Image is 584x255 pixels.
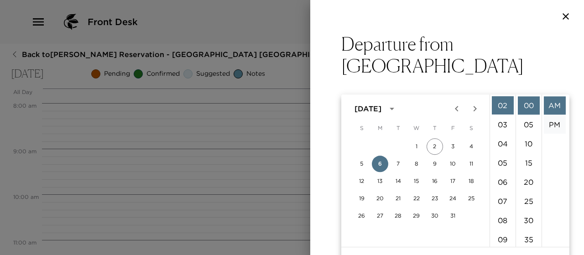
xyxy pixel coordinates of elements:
[518,192,540,210] li: 25 minutes
[372,156,388,172] button: 6
[492,211,514,229] li: 8 hours
[408,119,425,137] span: Wednesday
[492,173,514,191] li: 6 hours
[408,156,425,172] button: 8
[445,173,461,189] button: 17
[518,173,540,191] li: 20 minutes
[390,119,407,137] span: Tuesday
[492,77,514,95] li: 1 hours
[492,154,514,172] li: 5 hours
[445,156,461,172] button: 10
[445,208,461,224] button: 31
[408,173,425,189] button: 15
[518,135,540,153] li: 10 minutes
[544,96,566,114] li: AM
[448,99,466,118] button: Previous month
[445,138,461,155] button: 3
[427,156,443,172] button: 9
[463,119,480,137] span: Saturday
[492,96,514,114] li: 2 hours
[518,96,540,114] li: 0 minutes
[354,190,370,207] button: 19
[354,173,370,189] button: 12
[492,192,514,210] li: 7 hours
[354,119,370,137] span: Sunday
[445,190,461,207] button: 24
[490,94,516,247] ul: Select hours
[445,119,461,137] span: Friday
[372,119,388,137] span: Monday
[492,135,514,153] li: 4 hours
[355,103,381,114] div: [DATE]
[518,211,540,229] li: 30 minutes
[492,230,514,249] li: 9 hours
[492,115,514,134] li: 3 hours
[390,173,407,189] button: 14
[463,173,480,189] button: 18
[544,115,566,134] li: PM
[354,208,370,224] button: 26
[354,156,370,172] button: 5
[408,208,425,224] button: 29
[427,119,443,137] span: Thursday
[427,138,443,155] button: 2
[518,230,540,249] li: 35 minutes
[390,208,407,224] button: 28
[408,190,425,207] button: 22
[372,190,388,207] button: 20
[542,94,568,247] ul: Select meridiem
[463,138,480,155] button: 4
[372,208,388,224] button: 27
[466,99,484,118] button: Next month
[463,156,480,172] button: 11
[427,208,443,224] button: 30
[341,33,553,77] button: Departure from [GEOGRAPHIC_DATA]
[408,138,425,155] button: 1
[427,190,443,207] button: 23
[427,173,443,189] button: 16
[518,115,540,134] li: 5 minutes
[384,101,400,116] button: calendar view is open, switch to year view
[390,156,407,172] button: 7
[516,94,542,247] ul: Select minutes
[372,173,388,189] button: 13
[463,190,480,207] button: 25
[390,190,407,207] button: 21
[518,154,540,172] li: 15 minutes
